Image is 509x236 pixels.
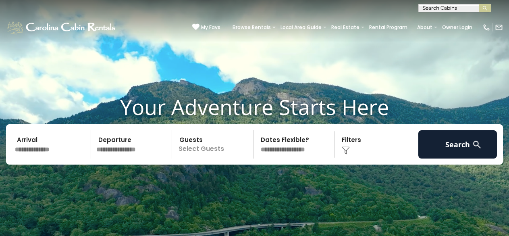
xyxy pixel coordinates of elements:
[418,130,497,159] button: Search
[276,22,326,33] a: Local Area Guide
[229,22,275,33] a: Browse Rentals
[495,23,503,31] img: mail-regular-white.png
[438,22,476,33] a: Owner Login
[342,146,350,155] img: filter--v1.png
[327,22,364,33] a: Real Estate
[6,19,118,36] img: White-1-1-2.png
[482,23,490,31] img: phone-regular-white.png
[192,23,220,31] a: My Favs
[472,140,482,150] img: search-regular-white.png
[413,22,436,33] a: About
[201,24,220,31] span: My Favs
[6,94,503,119] h1: Your Adventure Starts Here
[175,130,253,159] p: Select Guests
[365,22,411,33] a: Rental Program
